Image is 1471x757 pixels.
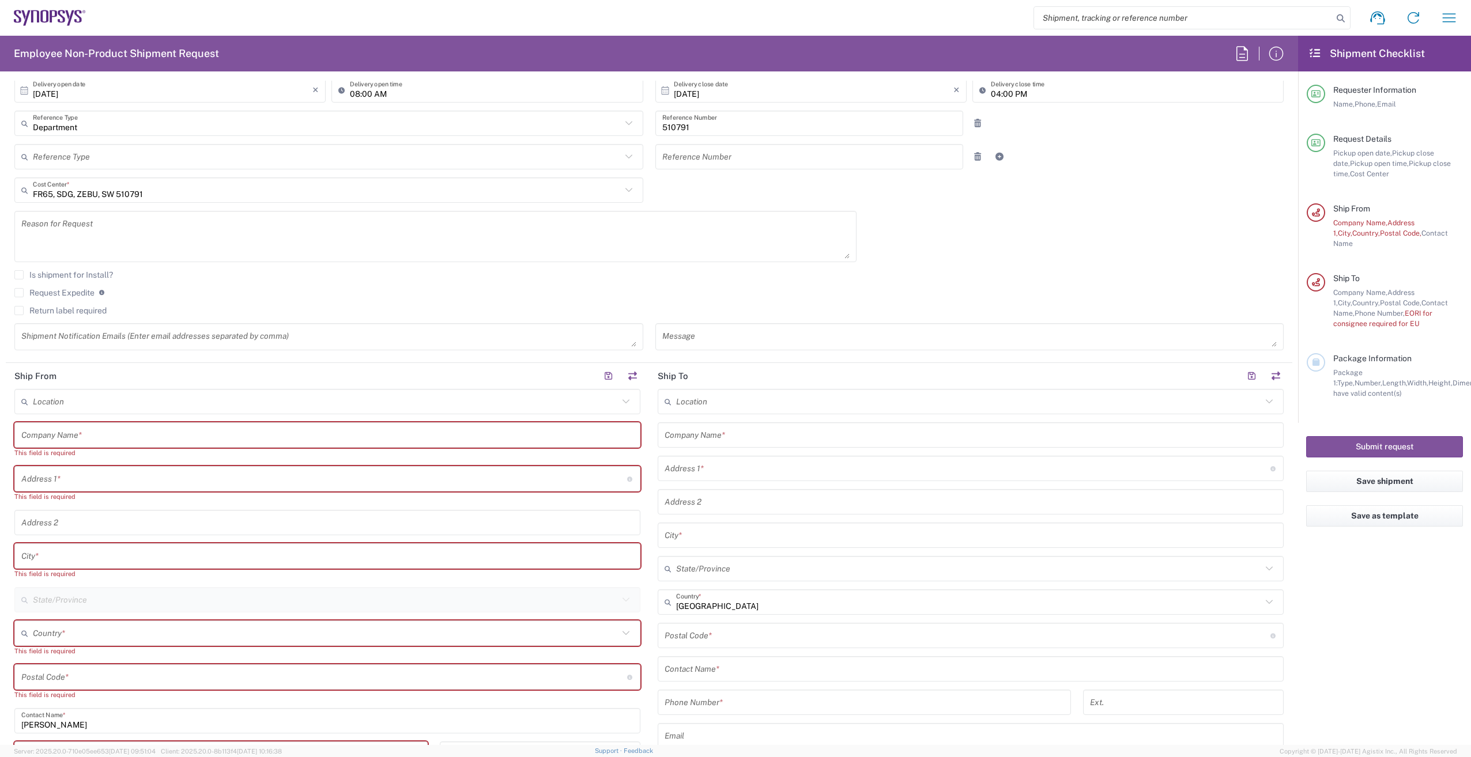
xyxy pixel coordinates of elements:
span: Cost Center [1350,169,1389,178]
span: Height, [1428,378,1453,387]
label: Is shipment for Install? [14,270,113,279]
span: [DATE] 10:16:38 [237,748,282,755]
a: Support [595,747,624,754]
span: Phone, [1355,100,1377,108]
span: Postal Code, [1380,298,1421,307]
span: Requester Information [1333,85,1416,94]
span: City, [1338,229,1352,237]
span: Name, [1333,100,1355,108]
span: Number, [1355,378,1382,387]
h2: Ship From [14,370,56,382]
input: Shipment, tracking or reference number [1034,7,1333,29]
span: Country, [1352,229,1380,237]
i: × [953,81,960,99]
span: Pickup open time, [1350,159,1409,168]
span: [DATE] 09:51:04 [109,748,156,755]
span: City, [1338,298,1352,307]
span: Ship From [1333,204,1370,213]
span: Phone Number, [1355,309,1405,317]
label: Request Expedite [14,288,95,297]
label: Return label required [14,306,107,315]
i: × [312,81,319,99]
div: This field is required [14,569,640,579]
span: Ship To [1333,274,1360,283]
span: Pickup open date, [1333,149,1392,157]
button: Save shipment [1306,471,1463,492]
span: Company Name, [1333,288,1387,297]
h2: Employee Non-Product Shipment Request [14,47,219,60]
div: This field is required [14,491,640,502]
span: Type, [1337,378,1355,387]
h2: Ship To [658,370,688,382]
span: Request Details [1333,134,1391,143]
span: Package Information [1333,354,1412,363]
div: This field is required [14,448,640,458]
div: This field is required [14,690,640,700]
span: Company Name, [1333,218,1387,227]
span: Width, [1407,378,1428,387]
span: Email [1377,100,1396,108]
span: Length, [1382,378,1407,387]
span: Copyright © [DATE]-[DATE] Agistix Inc., All Rights Reserved [1280,746,1457,756]
a: Remove Reference [970,149,986,165]
div: This field is required [14,646,640,656]
a: Add Reference [991,149,1008,165]
span: Server: 2025.20.0-710e05ee653 [14,748,156,755]
span: Postal Code, [1380,229,1421,237]
span: Package 1: [1333,368,1363,387]
span: Country, [1352,298,1380,307]
button: Submit request [1306,436,1463,457]
a: Remove Reference [970,115,986,131]
button: Save as template [1306,505,1463,527]
span: Client: 2025.20.0-8b113f4 [161,748,282,755]
h2: Shipment Checklist [1308,47,1425,60]
a: Feedback [624,747,653,754]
